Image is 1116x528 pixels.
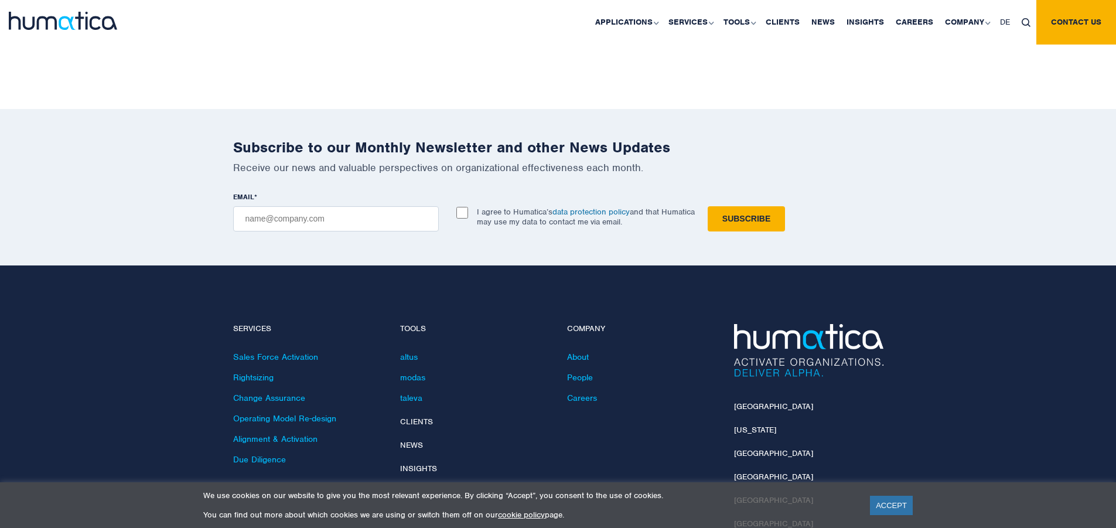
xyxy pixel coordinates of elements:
a: [GEOGRAPHIC_DATA] [734,401,813,411]
a: [GEOGRAPHIC_DATA] [734,472,813,482]
a: [GEOGRAPHIC_DATA] [734,448,813,458]
a: data protection policy [552,207,630,217]
a: Sales Force Activation [233,352,318,362]
p: You can find out more about which cookies we are using or switch them off on our page. [203,510,855,520]
a: Clients [400,417,433,427]
img: search_icon [1022,18,1030,27]
p: Receive our news and valuable perspectives on organizational effectiveness each month. [233,161,883,174]
h4: Company [567,324,716,334]
input: name@company.com [233,206,439,231]
a: ACCEPT [870,496,913,515]
a: Change Assurance [233,393,305,403]
img: Humatica [734,324,883,377]
input: I agree to Humatica’sdata protection policyand that Humatica may use my data to contact me via em... [456,207,468,219]
a: About [567,352,589,362]
input: Subscribe [708,206,785,231]
a: People [567,372,593,383]
a: Alignment & Activation [233,434,318,444]
a: Rightsizing [233,372,274,383]
h2: Subscribe to our Monthly Newsletter and other News Updates [233,138,883,156]
a: Careers [567,393,597,403]
p: I agree to Humatica’s and that Humatica may use my data to contact me via email. [477,207,695,227]
a: Insights [400,464,437,474]
p: We use cookies on our website to give you the most relevant experience. By clicking “Accept”, you... [203,490,855,500]
a: modas [400,372,425,383]
span: EMAIL [233,192,254,202]
h4: Tools [400,324,550,334]
a: News [400,440,423,450]
a: Operating Model Re-design [233,413,336,424]
img: logo [9,12,117,30]
a: [US_STATE] [734,425,776,435]
a: altus [400,352,418,362]
h4: Services [233,324,383,334]
span: DE [1000,17,1010,27]
a: cookie policy [498,510,545,520]
a: taleva [400,393,422,403]
a: Due Diligence [233,454,286,465]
